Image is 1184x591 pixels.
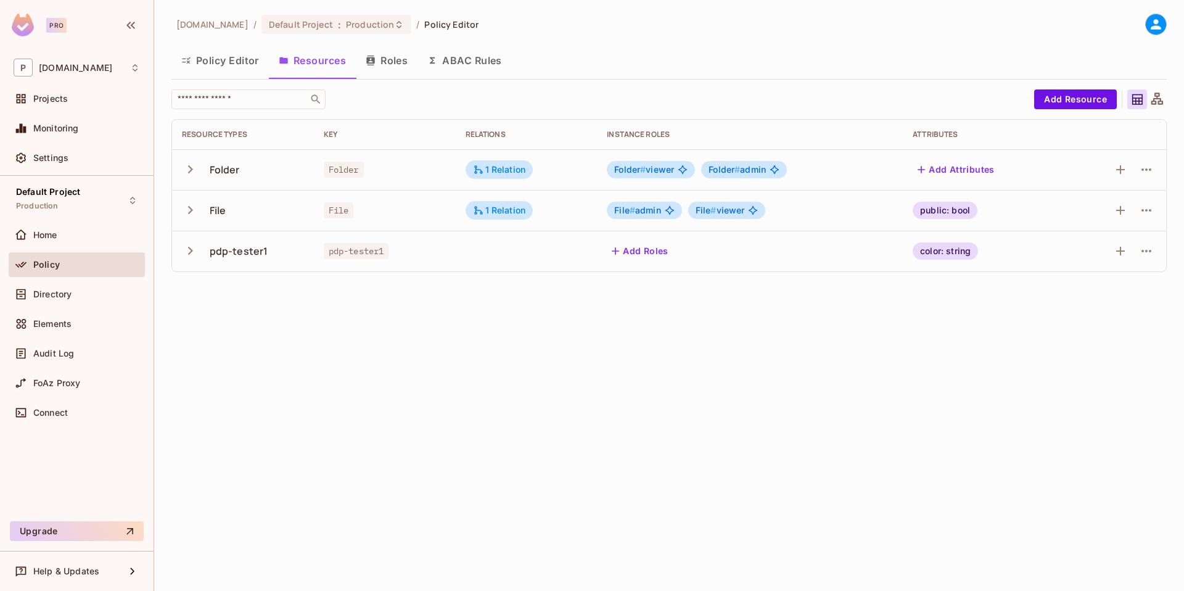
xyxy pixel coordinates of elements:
span: File [324,202,354,218]
span: viewer [614,165,674,175]
div: Pro [46,18,67,33]
span: # [630,205,635,215]
span: Folder [324,162,364,178]
div: color: string [913,242,978,260]
span: Settings [33,153,68,163]
button: Add Roles [607,241,673,261]
span: Monitoring [33,123,79,133]
span: Directory [33,289,72,299]
span: Help & Updates [33,566,99,576]
div: File [210,204,226,217]
span: Production [16,201,59,211]
span: Connect [33,408,68,418]
li: / [416,19,419,30]
span: P [14,59,33,76]
li: / [253,19,257,30]
span: Elements [33,319,72,329]
span: FoAz Proxy [33,378,81,388]
span: # [710,205,716,215]
div: Instance roles [607,130,893,139]
span: Policy Editor [424,19,479,30]
span: Workspace: permit.io [39,63,112,73]
span: # [640,164,646,175]
span: : [337,20,342,30]
div: Resource Types [182,130,304,139]
div: public: bool [913,202,977,219]
span: admin [614,205,661,215]
div: pdp-tester1 [210,244,268,258]
button: Roles [356,45,417,76]
span: File [614,205,635,215]
span: pdp-tester1 [324,243,389,259]
div: Relations [466,130,588,139]
button: Upgrade [10,521,144,541]
img: SReyMgAAAABJRU5ErkJggg== [12,14,34,36]
button: Add Attributes [913,160,1000,180]
span: Audit Log [33,349,74,358]
span: Home [33,230,57,240]
button: ABAC Rules [417,45,512,76]
span: # [734,164,740,175]
button: Resources [269,45,356,76]
span: viewer [696,205,745,215]
span: File [696,205,717,215]
span: Default Project [269,19,333,30]
div: 1 Relation [473,164,526,175]
div: 1 Relation [473,205,526,216]
span: Default Project [16,187,80,197]
button: Policy Editor [171,45,269,76]
span: the active workspace [176,19,249,30]
div: Folder [210,163,240,176]
div: Attributes [913,130,1056,139]
span: Projects [33,94,68,104]
span: Folder [709,164,740,175]
span: admin [709,165,766,175]
span: Folder [614,164,646,175]
button: Add Resource [1034,89,1117,109]
span: Production [346,19,394,30]
div: Key [324,130,446,139]
span: Policy [33,260,60,270]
